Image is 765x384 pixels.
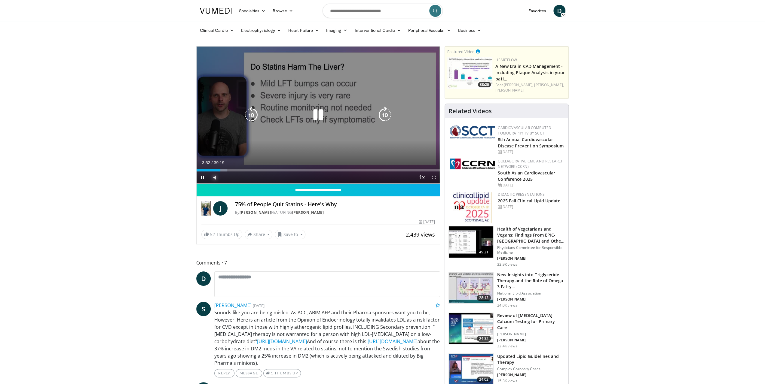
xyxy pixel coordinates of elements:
img: f4af32e0-a3f3-4dd9-8ed6-e543ca885e6d.150x105_q85_crop-smart_upscale.jpg [449,313,493,344]
img: 738d0e2d-290f-4d89-8861-908fb8b721dc.150x105_q85_crop-smart_upscale.jpg [447,57,492,89]
span: 52 [210,231,215,237]
h4: Related Videos [448,107,492,115]
a: [URL][DOMAIN_NAME] [257,338,307,345]
img: a04ee3ba-8487-4636-b0fb-5e8d268f3737.png.150x105_q85_autocrop_double_scale_upscale_version-0.2.png [450,159,495,169]
h3: New Insights into Triglyceride Therapy and the Role of Omega-3 Fatty… [497,272,565,290]
h3: Review of [MEDICAL_DATA] Calcium Testing for Primary Care [497,313,565,331]
a: Favorites [525,5,550,17]
span: 28:13 [477,295,491,301]
a: 49:21 Health of Vegetarians and Vegans: Findings From EPIC-[GEOGRAPHIC_DATA] and Othe… Physicians... [448,226,565,267]
a: Heart Failure [285,24,323,36]
a: [PERSON_NAME] [214,302,252,309]
a: 8th Annual Cardiovascular Disease Prevention Symposium [498,137,564,149]
a: Reply [214,369,234,377]
a: S [196,302,211,316]
a: 52 Thumbs Up [201,230,242,239]
input: Search topics, interventions [323,4,443,18]
span: 24:02 [477,376,491,382]
a: [URL][DOMAIN_NAME] [368,338,418,345]
span: 39:19 [214,160,224,165]
button: Pause [197,171,209,183]
a: Collaborative CME and Research Network (CCRN) [498,159,564,169]
button: Mute [209,171,221,183]
a: A New Era in CAD Management - including Plaque Analysis in your pati… [495,63,565,82]
img: Dr. Jordan Rennicke [201,201,211,216]
div: Feat. [495,82,566,93]
a: Clinical Cardio [196,24,237,36]
a: Business [454,24,485,36]
button: Playback Rate [416,171,428,183]
a: Browse [269,5,297,17]
p: Sounds like you are being misled. As ACC, ABIM,AFP and their Pharma sponsors want you to be, Howe... [214,309,440,367]
p: [PERSON_NAME] [497,332,565,337]
small: [DATE] [253,303,265,308]
p: Physicians Committee for Responsible Medicine [497,245,565,255]
p: 24.0K views [497,303,517,308]
button: Share [245,230,273,239]
h4: 75% of People Quit Statins - Here's Why [235,201,435,208]
p: [PERSON_NAME] [497,256,565,261]
span: Comments 7 [196,259,440,267]
p: 32.9K views [497,262,517,267]
a: Specialties [235,5,269,17]
p: [PERSON_NAME] [497,373,565,377]
span: 38:20 [478,82,491,87]
button: Save to [275,230,305,239]
p: Complex Coronary Cases [497,367,565,371]
span: 24:32 [477,336,491,342]
a: [PERSON_NAME] [292,210,324,215]
small: Featured Video [447,49,475,54]
span: 3:52 [202,160,210,165]
div: Progress Bar [197,169,440,171]
a: 28:13 New Insights into Triglyceride Therapy and the Role of Omega-3 Fatty… National Lipid Associ... [448,272,565,308]
a: Electrophysiology [237,24,285,36]
span: / [212,160,213,165]
p: [PERSON_NAME] [497,338,565,343]
a: [PERSON_NAME], [504,82,533,87]
span: 1 [271,371,273,375]
a: [PERSON_NAME] [495,88,524,93]
a: Peripheral Vascular [405,24,454,36]
a: Interventional Cardio [351,24,405,36]
img: 51a70120-4f25-49cc-93a4-67582377e75f.png.150x105_q85_autocrop_double_scale_upscale_version-0.2.png [450,125,495,138]
a: 38:20 [447,57,492,89]
div: [DATE] [498,204,564,210]
p: National Lipid Association [497,291,565,296]
p: 22.4K views [497,344,517,349]
a: Heartflow [495,57,517,62]
div: [DATE] [498,149,564,155]
div: Didactic Presentations [498,192,564,197]
img: 606f2b51-b844-428b-aa21-8c0c72d5a896.150x105_q85_crop-smart_upscale.jpg [449,226,493,258]
a: J [213,201,228,216]
a: Cardiovascular Computed Tomography TV by SCCT [498,125,551,136]
a: 24:32 Review of [MEDICAL_DATA] Calcium Testing for Primary Care [PERSON_NAME] [PERSON_NAME] 22.4K... [448,313,565,349]
a: D [196,271,211,286]
img: 45ea033d-f728-4586-a1ce-38957b05c09e.150x105_q85_crop-smart_upscale.jpg [449,272,493,303]
h3: Updated Lipid Guidelines and Therapy [497,353,565,365]
img: VuMedi Logo [200,8,232,14]
a: [PERSON_NAME], [534,82,564,87]
a: 1 Thumbs Up [263,369,301,377]
div: By FEATURING [235,210,435,215]
span: 49:21 [477,249,491,255]
video-js: Video Player [197,47,440,184]
a: Message [236,369,262,377]
p: [PERSON_NAME] [497,297,565,302]
p: 15.3K views [497,379,517,383]
h3: Health of Vegetarians and Vegans: Findings From EPIC-[GEOGRAPHIC_DATA] and Othe… [497,226,565,244]
a: [PERSON_NAME] [239,210,271,215]
div: [DATE] [419,219,435,225]
button: Fullscreen [428,171,440,183]
a: Imaging [323,24,351,36]
span: 2,439 views [406,231,435,238]
div: [DATE] [498,183,564,188]
a: D [553,5,565,17]
a: 2025 Fall Clinical Lipid Update [498,198,560,204]
img: d65bce67-f81a-47c5-b47d-7b8806b59ca8.jpg.150x105_q85_autocrop_double_scale_upscale_version-0.2.jpg [453,192,492,223]
a: South Asian Cardiovascular Conference 2025 [498,170,555,182]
